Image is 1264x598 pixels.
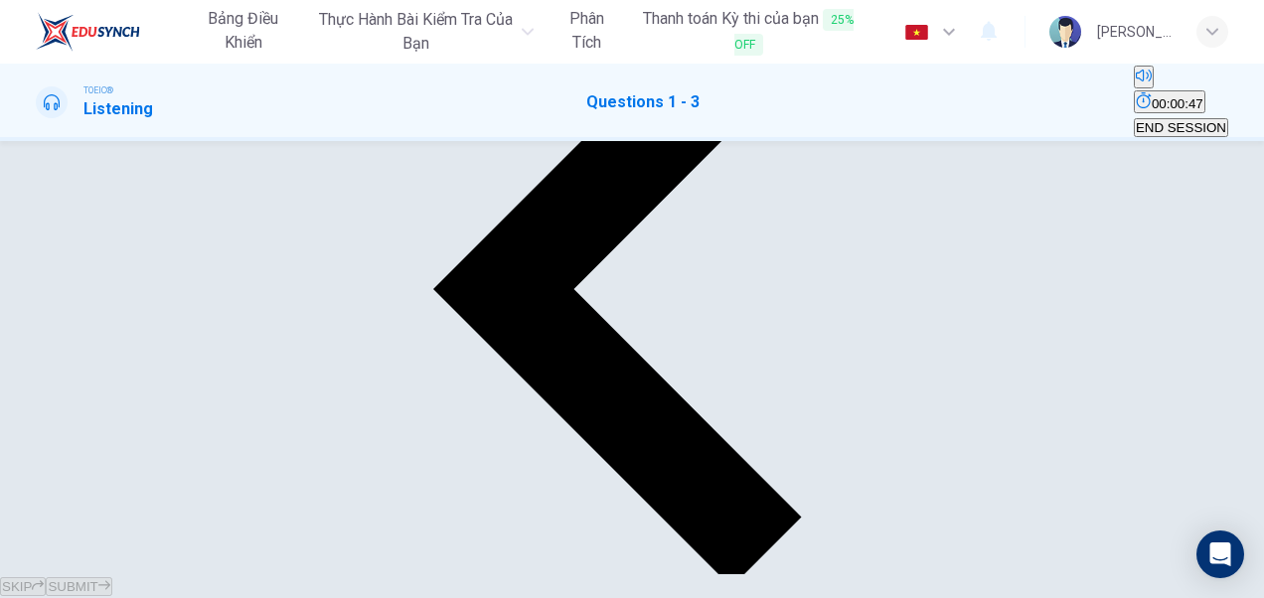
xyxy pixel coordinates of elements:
span: SKIP [2,579,32,594]
button: Bảng điều khiển [186,1,301,61]
div: [PERSON_NAME] [1097,20,1173,44]
div: Hide [1134,90,1228,115]
span: Thanh toán Kỳ thi của bạn [640,7,857,57]
div: Mute [1134,66,1228,90]
a: Bảng điều khiển [186,1,301,63]
a: EduSynch logo [36,12,186,52]
span: Thực hành bài kiểm tra của bạn [317,8,516,56]
a: Phân tích [550,1,625,63]
span: TOEIC® [83,83,113,97]
button: SUBMIT [46,577,111,596]
button: END SESSION [1134,118,1228,137]
button: Thực hành bài kiểm tra của bạn [309,2,542,62]
button: Phân tích [550,1,625,61]
span: Bảng điều khiển [194,7,293,55]
h1: Questions 1 - 3 [586,90,700,114]
img: vi [904,25,929,40]
h1: Listening [83,97,153,121]
button: 00:00:47 [1134,90,1205,113]
span: END SESSION [1136,120,1226,135]
img: Profile picture [1049,16,1081,48]
button: Thanh toán Kỳ thi của bạn25% OFF [632,1,865,63]
img: EduSynch logo [36,12,140,52]
span: Phân tích [557,7,617,55]
span: 00:00:47 [1152,96,1203,111]
div: Open Intercom Messenger [1196,530,1244,578]
span: SUBMIT [48,579,97,594]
